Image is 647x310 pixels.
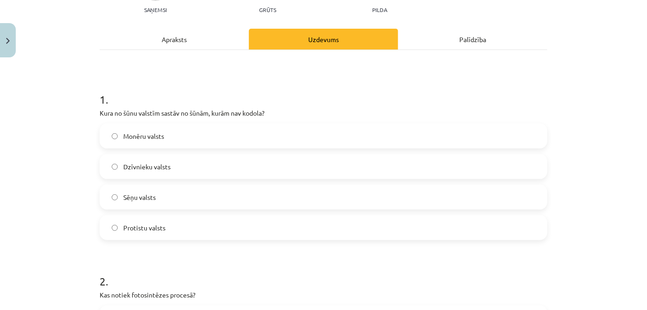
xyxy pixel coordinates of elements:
span: Dzīvnieku valsts [123,162,171,172]
input: Protistu valsts [112,225,118,231]
div: Apraksts [100,29,249,50]
span: Sēņu valsts [123,192,156,202]
input: Dzīvnieku valsts [112,164,118,170]
p: Saņemsi [140,6,171,13]
h1: 2 . [100,259,547,287]
input: Sēņu valsts [112,194,118,200]
div: Uzdevums [249,29,398,50]
span: Protistu valsts [123,223,165,233]
p: Grūts [259,6,276,13]
p: pilda [372,6,387,13]
p: Kura no šūnu valstīm sastāv no šūnām, kurām nav kodola? [100,108,547,118]
div: Palīdzība [398,29,547,50]
p: Kas notiek fotosintēzes procesā? [100,290,547,300]
input: Monēru valsts [112,133,118,139]
span: Monēru valsts [123,131,164,141]
img: icon-close-lesson-0947bae3869378f0d4975bcd49f059093ad1ed9edebbc8119c70593378902aed.svg [6,38,10,44]
h1: 1 . [100,77,547,105]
